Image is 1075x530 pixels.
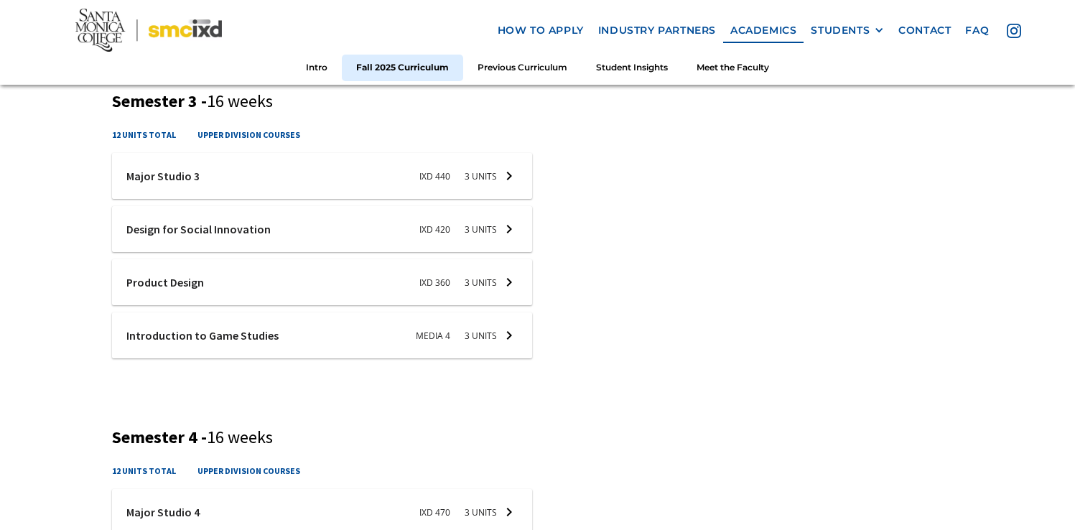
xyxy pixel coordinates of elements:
div: STUDENTS [811,24,870,36]
img: icon - instagram [1007,23,1021,37]
h3: Semester 4 - [112,427,963,448]
a: faq [958,17,996,43]
img: Santa Monica College - SMC IxD logo [75,9,222,52]
a: Intro [292,55,342,81]
a: contact [891,17,958,43]
h4: 12 units total [112,464,176,478]
h4: upper division courses [197,464,300,478]
a: Academics [723,17,804,43]
h4: 12 units total [112,128,176,141]
a: Meet the Faculty [682,55,783,81]
a: industry partners [591,17,723,43]
a: Previous Curriculum [463,55,582,81]
h4: upper division courses [197,128,300,141]
a: how to apply [490,17,591,43]
span: 16 weeks [207,426,273,448]
a: Fall 2025 Curriculum [342,55,463,81]
div: STUDENTS [811,24,884,36]
h3: Semester 3 - [112,91,963,112]
span: 16 weeks [207,90,273,112]
a: Student Insights [582,55,682,81]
